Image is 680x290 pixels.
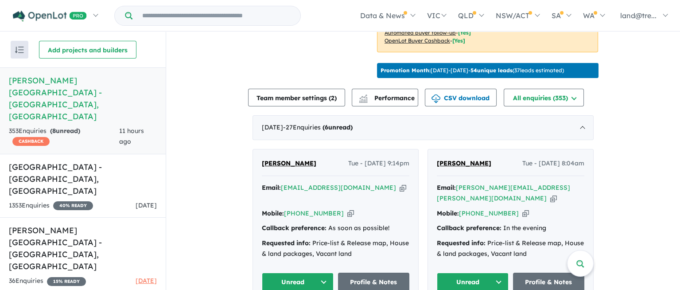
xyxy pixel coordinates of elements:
div: In the evening [437,223,584,234]
span: [DATE] [136,201,157,209]
strong: Requested info: [262,239,311,247]
span: 15 % READY [47,277,86,286]
button: Add projects and builders [39,41,136,59]
div: Price-list & Release map, House & land packages, Vacant land [437,238,584,259]
a: [PHONE_NUMBER] [284,209,344,217]
span: 6 [325,123,328,131]
p: [DATE] - [DATE] - ( 37 leads estimated) [381,67,564,74]
img: sort.svg [15,47,24,53]
span: Tue - [DATE] 8:04am [522,158,584,169]
button: Copy [550,194,557,203]
span: Performance [360,94,415,102]
input: Try estate name, suburb, builder or developer [134,6,299,25]
a: [PERSON_NAME] [262,158,316,169]
div: Price-list & Release map, House & land packages, Vacant land [262,238,409,259]
b: Promotion Month: [381,67,431,74]
span: [PERSON_NAME] [437,159,491,167]
u: OpenLot Buyer Cashback [385,37,450,44]
button: Copy [522,209,529,218]
h5: [PERSON_NAME][GEOGRAPHIC_DATA] - [GEOGRAPHIC_DATA] , [GEOGRAPHIC_DATA] [9,74,157,122]
a: [PERSON_NAME][EMAIL_ADDRESS][PERSON_NAME][DOMAIN_NAME] [437,184,570,202]
span: 8 [52,127,56,135]
img: Openlot PRO Logo White [13,11,87,22]
img: bar-chart.svg [359,97,368,103]
button: CSV download [425,89,497,106]
button: Copy [400,183,406,192]
strong: Mobile: [437,209,459,217]
strong: Callback preference: [262,224,326,232]
div: 1353 Enquir ies [9,200,93,211]
span: [Yes] [458,29,471,36]
button: Performance [352,89,418,106]
b: 54 unique leads [470,67,513,74]
div: 353 Enquir ies [9,126,119,147]
span: CASHBACK [12,137,50,146]
button: Team member settings (2) [248,89,345,106]
strong: Mobile: [262,209,284,217]
span: 2 [331,94,334,102]
h5: [GEOGRAPHIC_DATA] - [GEOGRAPHIC_DATA] , [GEOGRAPHIC_DATA] [9,161,157,197]
a: [EMAIL_ADDRESS][DOMAIN_NAME] [281,184,396,192]
span: Tue - [DATE] 9:14pm [348,158,409,169]
a: [PERSON_NAME] [437,158,491,169]
strong: ( unread) [323,123,353,131]
u: Automated buyer follow-up [385,29,456,36]
span: [Yes] [452,37,465,44]
strong: ( unread) [50,127,80,135]
img: download icon [431,94,440,103]
a: [PHONE_NUMBER] [459,209,519,217]
h5: [PERSON_NAME] [GEOGRAPHIC_DATA] - [GEOGRAPHIC_DATA] , [GEOGRAPHIC_DATA] [9,224,157,272]
span: [PERSON_NAME] [262,159,316,167]
strong: Email: [437,184,456,192]
img: line-chart.svg [359,94,367,99]
div: As soon as possible! [262,223,409,234]
span: 11 hours ago [119,127,144,145]
button: Copy [347,209,354,218]
strong: Requested info: [437,239,486,247]
div: 36 Enquir ies [9,276,86,286]
strong: Email: [262,184,281,192]
strong: Callback preference: [437,224,501,232]
button: All enquiries (353) [504,89,584,106]
span: 40 % READY [53,201,93,210]
div: [DATE] [253,115,594,140]
span: - 27 Enquir ies [283,123,353,131]
span: [DATE] [136,277,157,285]
span: land@tre... [620,11,657,20]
